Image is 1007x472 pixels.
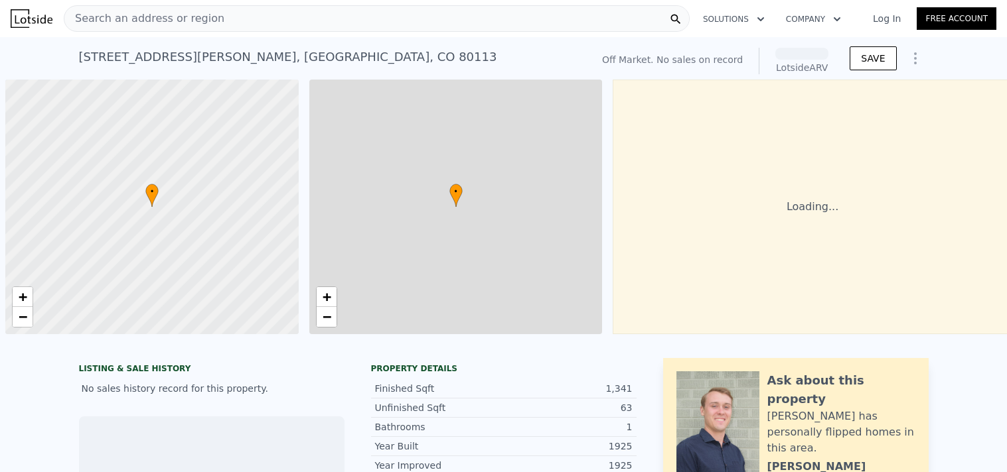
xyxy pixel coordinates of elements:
div: • [145,184,159,207]
div: • [449,184,463,207]
div: [PERSON_NAME] has personally flipped homes in this area. [767,408,915,456]
div: No sales history record for this property. [79,377,345,400]
div: Bathrooms [375,420,504,434]
a: Zoom out [317,307,337,327]
div: Lotside ARV [775,61,828,74]
div: Off Market. No sales on record [602,53,743,66]
span: + [322,288,331,305]
div: LISTING & SALE HISTORY [79,363,345,377]
div: Year Improved [375,459,504,472]
span: + [19,288,27,305]
div: 1,341 [504,382,633,395]
div: 1925 [504,440,633,453]
span: • [449,186,463,198]
div: Unfinished Sqft [375,401,504,414]
div: 63 [504,401,633,414]
button: SAVE [850,46,896,70]
div: Ask about this property [767,371,915,408]
a: Zoom in [317,287,337,307]
a: Free Account [917,7,996,30]
div: Property details [371,363,637,374]
a: Zoom in [13,287,33,307]
div: 1925 [504,459,633,472]
span: − [19,308,27,325]
div: Finished Sqft [375,382,504,395]
div: 1 [504,420,633,434]
button: Show Options [902,45,929,72]
button: Company [775,7,852,31]
a: Log In [857,12,917,25]
span: Search an address or region [64,11,224,27]
span: • [145,186,159,198]
a: Zoom out [13,307,33,327]
div: Year Built [375,440,504,453]
span: − [322,308,331,325]
img: Lotside [11,9,52,28]
div: [STREET_ADDRESS][PERSON_NAME] , [GEOGRAPHIC_DATA] , CO 80113 [79,48,497,66]
button: Solutions [692,7,775,31]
